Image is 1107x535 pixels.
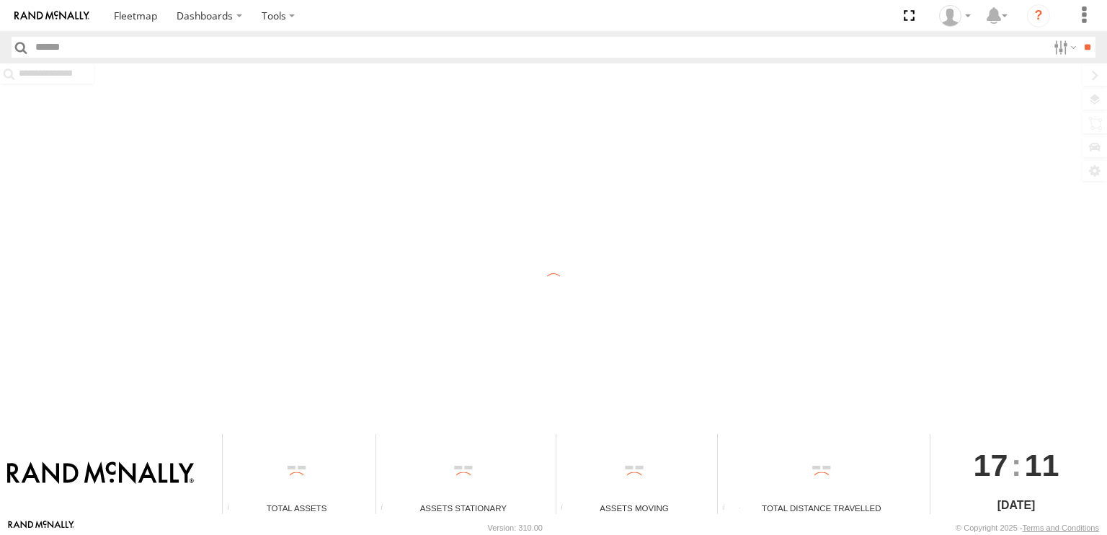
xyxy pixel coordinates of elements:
[1025,434,1059,496] span: 11
[930,434,1101,496] div: :
[1027,4,1050,27] i: ?
[956,523,1099,532] div: © Copyright 2025 -
[223,503,244,514] div: Total number of Enabled Assets
[223,502,370,514] div: Total Assets
[14,11,89,21] img: rand-logo.svg
[934,5,976,27] div: Valeo Dash
[556,502,713,514] div: Assets Moving
[7,461,194,486] img: Rand McNally
[974,434,1008,496] span: 17
[930,497,1101,514] div: [DATE]
[718,503,739,514] div: Total distance travelled by all assets within specified date range and applied filters
[556,503,578,514] div: Total number of assets current in transit.
[376,502,550,514] div: Assets Stationary
[376,503,398,514] div: Total number of assets current stationary.
[488,523,543,532] div: Version: 310.00
[1048,37,1079,58] label: Search Filter Options
[1023,523,1099,532] a: Terms and Conditions
[8,521,74,535] a: Visit our Website
[718,502,925,514] div: Total Distance Travelled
